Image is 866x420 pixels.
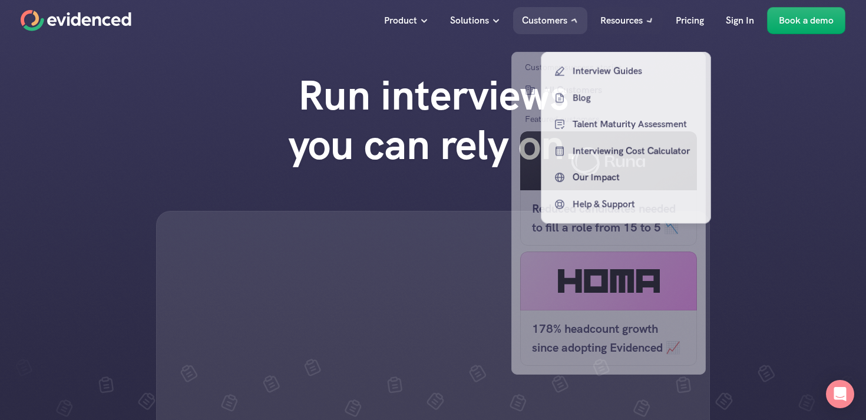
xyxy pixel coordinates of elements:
p: Solutions [450,13,489,28]
a: 178% headcount growth since adopting Evidenced 📈 [520,252,697,366]
p: Resources [600,13,643,28]
a: Reduced candidates needed to fill a role from 15 to 5 📉 [520,131,697,246]
a: Interview Guides [550,61,702,81]
a: Help & Support [550,194,702,214]
div: Open Intercom Messenger [826,380,854,408]
a: Book a demo [767,7,845,34]
p: Featured customers [525,113,600,125]
h1: Run interviews you can rely on. [265,71,601,170]
p: Our Impact [572,170,699,184]
p: Interview Guides [572,64,699,78]
p: Blog [572,90,699,105]
a: Blog [550,87,702,108]
a: Our Impact [550,167,702,187]
p: Customers [522,13,567,28]
p: Product [384,13,417,28]
a: Home [21,10,131,31]
a: Interviewing Cost Calculator [550,140,702,161]
p: Talent Maturity Assessment [572,117,699,131]
a: Pricing [667,7,713,34]
p: Interviewing Cost Calculator [572,143,699,158]
p: Help & Support [572,197,699,211]
p: Book a demo [779,13,834,28]
p: Customer success stories [525,61,622,74]
a: All Customers [520,80,697,101]
a: Sign In [717,7,763,34]
h5: 178% headcount growth since adopting Evidenced 📈 [532,319,685,357]
a: Talent Maturity Assessment [550,114,702,134]
p: Pricing [676,13,704,28]
h5: Reduced candidates needed to fill a role from 15 to 5 📉 [532,199,685,237]
p: Sign In [726,13,754,28]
